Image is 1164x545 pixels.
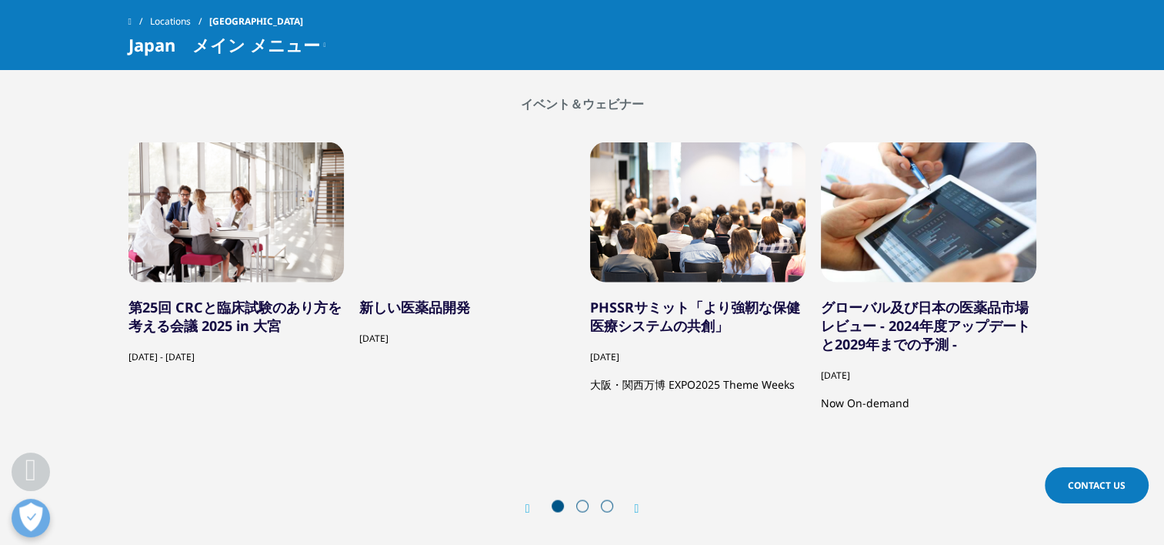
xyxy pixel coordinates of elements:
[150,8,209,35] a: Locations
[359,298,470,316] a: 新しい医薬品開発
[821,383,1036,413] p: Now On-demand
[359,316,575,346] div: [DATE]
[821,353,1036,383] div: [DATE]
[821,298,1030,353] a: グローバル及び日本の医薬品市場レビュー - 2024年度アップデートと2029年までの予測 -
[1068,479,1126,492] span: Contact Us
[128,142,344,431] div: 1 / 11
[209,8,303,35] span: [GEOGRAPHIC_DATA]
[128,96,1036,112] h2: イベント＆ウェビナー
[619,501,639,516] div: Next slide
[1045,467,1149,503] a: Contact Us
[128,335,344,364] div: [DATE] - [DATE]
[590,364,805,394] p: 大阪・関西万博 EXPO2025 Theme Weeks
[128,298,342,335] a: 第25回 CRCと臨床試験のあり方を考える会議 2025 in 大宮
[590,298,800,335] a: PHSSRサミット「より強靭な保健医療システムの共創」
[590,335,805,364] div: [DATE]
[590,142,805,431] div: 3 / 11
[525,501,545,516] div: Previous slide
[12,499,50,537] button: 優先設定センターを開く
[359,142,575,431] div: 2 / 11
[821,142,1036,431] div: 4 / 11
[128,35,320,54] span: Japan メイン メニュー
